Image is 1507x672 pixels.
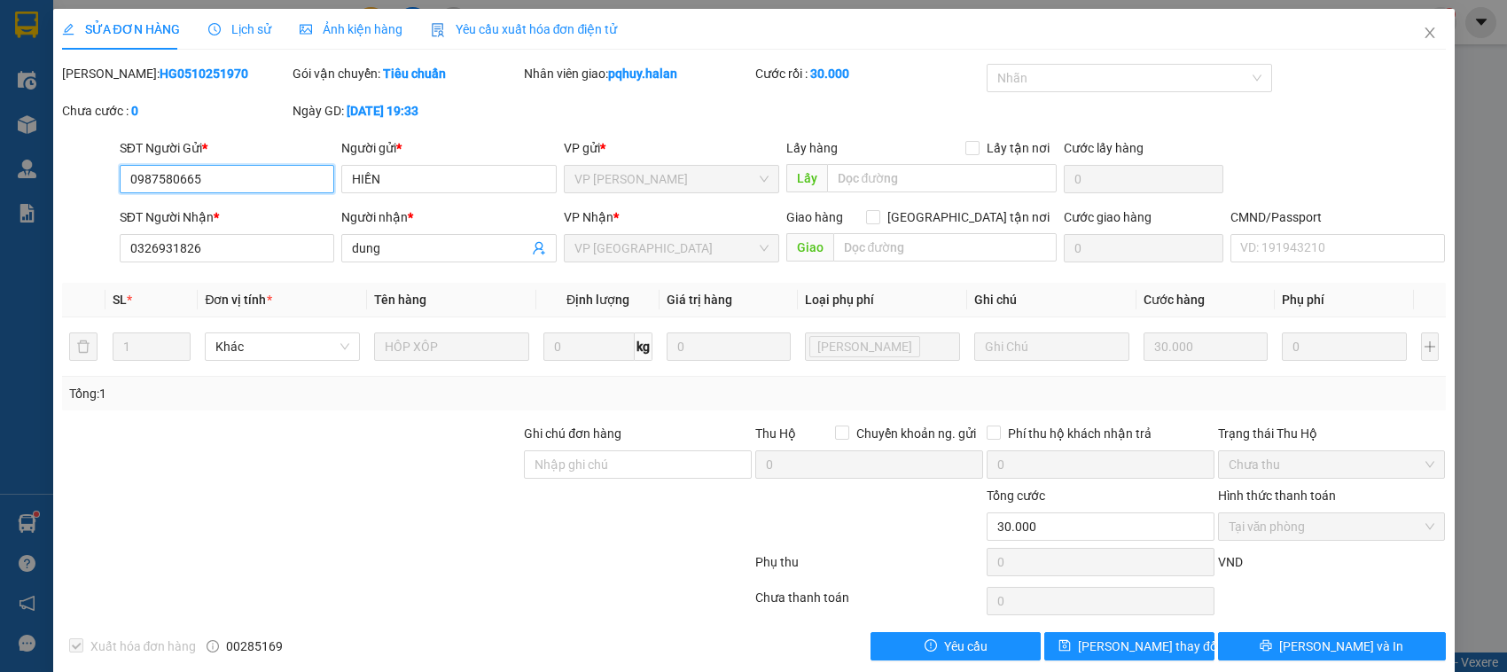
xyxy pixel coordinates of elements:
[987,488,1045,503] span: Tổng cước
[374,293,426,307] span: Tên hàng
[69,384,582,403] div: Tổng: 1
[1230,207,1446,227] div: CMND/Passport
[871,632,1041,660] button: exclamation-circleYêu cầu
[341,207,557,227] div: Người nhận
[1064,165,1223,193] input: Cước lấy hàng
[574,235,769,262] span: VP Bắc Sơn
[1218,424,1446,443] div: Trạng thái Thu Hộ
[131,104,138,118] b: 0
[1064,141,1144,155] label: Cước lấy hàng
[753,552,985,583] div: Phụ thu
[1144,293,1205,307] span: Cước hàng
[293,101,520,121] div: Ngày GD:
[215,333,349,360] span: Khác
[120,138,335,158] div: SĐT Người Gửi
[62,101,290,121] div: Chưa cước :
[207,640,219,652] span: info-circle
[833,233,1057,262] input: Dọc đường
[635,332,652,361] span: kg
[798,283,967,317] th: Loại phụ phí
[667,332,791,361] input: 0
[1144,332,1268,361] input: 0
[383,66,446,81] b: Tiêu chuẩn
[160,66,248,81] b: HG0510251970
[786,233,833,262] span: Giao
[944,637,988,656] span: Yêu cầu
[532,241,546,255] span: user-add
[226,637,283,656] span: 00285169
[62,22,180,36] span: SỬA ĐƠN HÀNG
[1218,555,1243,569] span: VND
[755,426,796,441] span: Thu Hộ
[564,210,613,224] span: VP Nhận
[1279,637,1403,656] span: [PERSON_NAME] và In
[69,332,98,361] button: delete
[374,332,529,361] input: VD: Bàn, Ghế
[1229,513,1435,540] span: Tại văn phòng
[1229,451,1435,478] span: Chưa thu
[1218,488,1336,503] label: Hình thức thanh toán
[810,66,849,81] b: 30.000
[1078,637,1220,656] span: [PERSON_NAME] thay đổi
[300,22,402,36] span: Ảnh kiện hàng
[1001,424,1159,443] span: Phí thu hộ khách nhận trả
[120,207,335,227] div: SĐT Người Nhận
[205,293,271,307] span: Đơn vị tính
[566,293,629,307] span: Định lượng
[849,424,983,443] span: Chuyển khoản ng. gửi
[817,337,912,356] span: [PERSON_NAME]
[113,293,127,307] span: SL
[925,639,937,653] span: exclamation-circle
[827,164,1057,192] input: Dọc đường
[1260,639,1272,653] span: printer
[1423,26,1437,40] span: close
[1421,332,1439,361] button: plus
[1282,293,1324,307] span: Phụ phí
[524,426,621,441] label: Ghi chú đơn hàng
[431,23,445,37] img: icon
[980,138,1057,158] span: Lấy tận nơi
[62,64,290,83] div: [PERSON_NAME]:
[753,588,985,619] div: Chưa thanh toán
[431,22,618,36] span: Yêu cầu xuất hóa đơn điện tử
[574,166,769,192] span: VP Hoàng Gia
[341,138,557,158] div: Người gửi
[1405,9,1455,59] button: Close
[524,64,752,83] div: Nhân viên giao:
[524,450,752,479] input: Ghi chú đơn hàng
[83,637,204,656] span: Xuất hóa đơn hàng
[208,23,221,35] span: clock-circle
[62,23,74,35] span: edit
[1064,234,1223,262] input: Cước giao hàng
[300,23,312,35] span: picture
[809,336,920,357] span: Lưu kho
[293,64,520,83] div: Gói vận chuyển:
[974,332,1129,361] input: Ghi Chú
[564,138,779,158] div: VP gửi
[1058,639,1071,653] span: save
[667,293,732,307] span: Giá trị hàng
[1064,210,1152,224] label: Cước giao hàng
[1044,632,1214,660] button: save[PERSON_NAME] thay đổi
[208,22,271,36] span: Lịch sử
[786,210,843,224] span: Giao hàng
[786,164,827,192] span: Lấy
[608,66,677,81] b: pqhuy.halan
[880,207,1057,227] span: [GEOGRAPHIC_DATA] tận nơi
[1218,632,1446,660] button: printer[PERSON_NAME] và In
[967,283,1136,317] th: Ghi chú
[347,104,418,118] b: [DATE] 19:33
[755,64,983,83] div: Cước rồi :
[786,141,838,155] span: Lấy hàng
